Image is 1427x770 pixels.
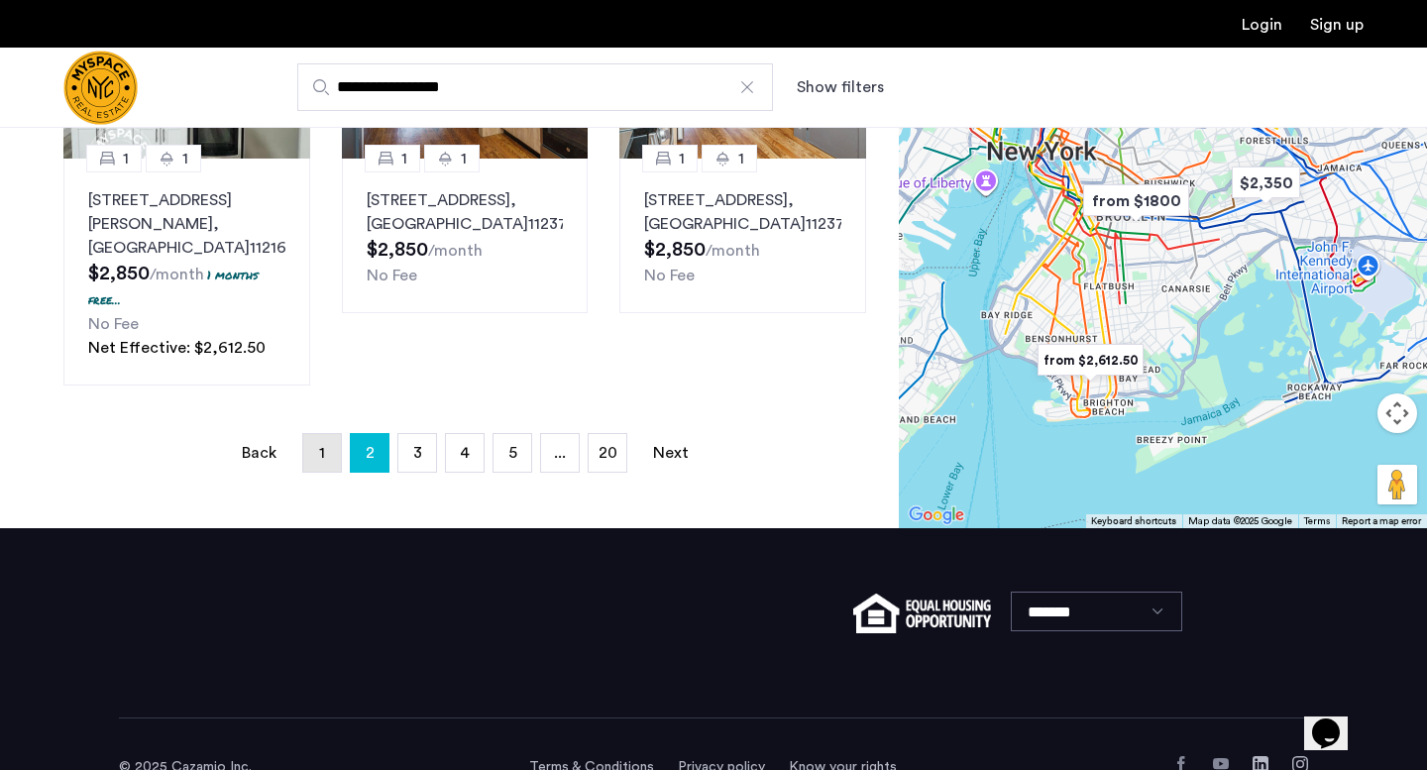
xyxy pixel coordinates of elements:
span: Net Effective: $2,612.50 [88,340,266,356]
a: Cazamio Logo [63,51,138,125]
span: No Fee [88,316,139,332]
img: logo [63,51,138,125]
sub: /month [428,243,483,259]
button: Keyboard shortcuts [1091,514,1176,528]
sub: /month [706,243,760,259]
span: $2,850 [644,240,706,260]
p: [STREET_ADDRESS] 11237 [367,188,564,236]
a: Next [651,434,691,472]
a: Open this area in Google Maps (opens a new window) [904,502,969,528]
button: Show or hide filters [797,75,884,99]
button: Drag Pegman onto the map to open Street View [1377,465,1417,504]
span: 1 [123,147,129,170]
div: from $1800 [1075,178,1197,223]
button: Map camera controls [1377,393,1417,433]
a: Back [239,434,278,472]
a: Terms (opens in new tab) [1304,514,1330,528]
span: No Fee [367,268,417,283]
span: No Fee [644,268,695,283]
span: 3 [413,445,422,461]
img: equal-housing.png [853,594,991,633]
span: 5 [508,445,517,461]
sub: /month [150,267,204,282]
a: 11[STREET_ADDRESS], [GEOGRAPHIC_DATA]11237No Fee [619,159,866,313]
span: $2,850 [88,264,150,283]
span: 20 [599,445,617,461]
a: 11[STREET_ADDRESS], [GEOGRAPHIC_DATA]11237No Fee [342,159,589,313]
input: Apartment Search [297,63,773,111]
a: 11[STREET_ADDRESS][PERSON_NAME], [GEOGRAPHIC_DATA]112161 months free...No FeeNet Effective: $2,61... [63,159,310,385]
a: Registration [1310,17,1364,33]
img: Google [904,502,969,528]
div: from $2,612.50 [1030,338,1152,383]
a: Report a map error [1342,514,1421,528]
span: ... [554,445,566,461]
span: Map data ©2025 Google [1188,516,1292,526]
iframe: chat widget [1304,691,1368,750]
span: 1 [679,147,685,170]
span: 1 [401,147,407,170]
span: 2 [366,437,375,469]
span: 1 [182,147,188,170]
nav: Pagination [63,433,866,473]
span: 1 [738,147,744,170]
p: [STREET_ADDRESS][PERSON_NAME] 11216 [88,188,285,260]
p: [STREET_ADDRESS] 11237 [644,188,841,236]
span: 1 [461,147,467,170]
div: $2,350 [1224,161,1308,205]
select: Language select [1011,592,1182,631]
span: $2,850 [367,240,428,260]
span: 4 [460,445,470,461]
a: Login [1242,17,1282,33]
span: 1 [319,445,325,461]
